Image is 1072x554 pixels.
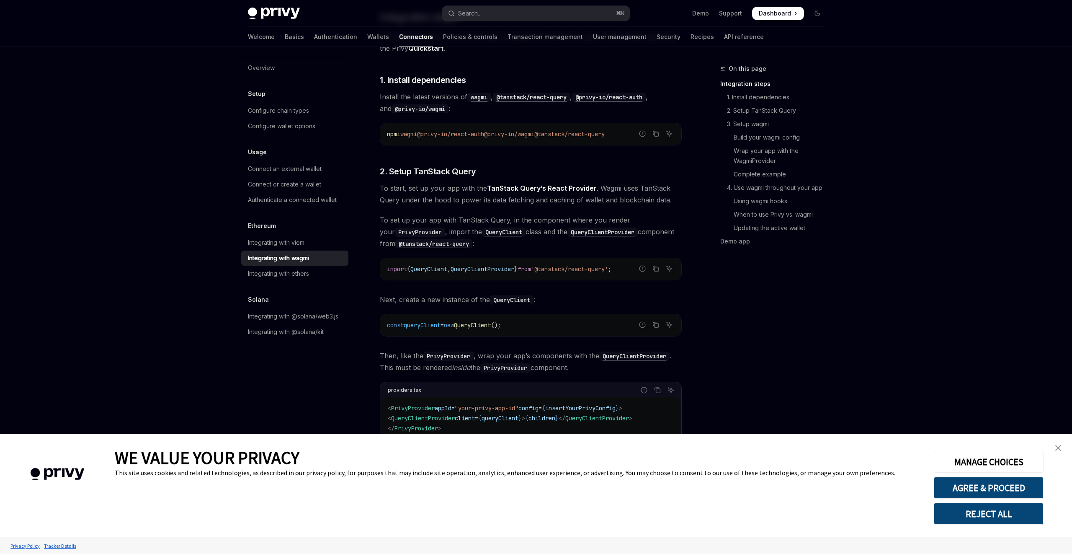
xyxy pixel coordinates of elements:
[664,319,675,330] button: Ask AI
[455,404,518,412] span: "your-privy-app-id"
[752,7,804,20] a: Dashboard
[314,27,357,47] a: Authentication
[534,130,605,138] span: @tanstack/react-query
[248,269,309,279] div: Integrating with ethers
[451,404,455,412] span: =
[408,44,443,53] a: Quickstart
[392,104,448,113] a: @privy-io/wagmi
[241,192,348,207] a: Authenticate a connected wallet
[438,425,441,432] span: >
[248,147,267,157] h5: Usage
[572,93,646,101] a: @privy-io/react-auth
[482,228,526,236] a: QueryClient
[608,265,611,273] span: ;
[1050,440,1067,456] a: close banner
[599,352,670,361] code: QueryClientProvider
[380,74,466,86] span: 1. Install dependencies
[491,321,501,329] span: ();
[478,414,482,422] span: {
[639,385,649,396] button: Report incorrect code
[395,239,472,249] code: @tanstack/react-query
[759,9,791,18] span: Dashboard
[241,119,348,134] a: Configure wallet options
[380,166,476,177] span: 2. Setup TanStack Query
[518,414,522,422] span: }
[451,265,514,273] span: QueryClientProvider
[934,451,1044,473] button: MANAGE CHOICES
[241,161,348,176] a: Connect an external wallet
[241,60,348,75] a: Overview
[380,91,682,114] span: Install the latest versions of , , , and :
[248,253,309,263] div: Integrating with wagmi
[720,208,831,221] a: When to use Privy vs. wagmi
[467,93,491,102] code: wagmi
[387,265,407,273] span: import
[248,27,275,47] a: Welcome
[539,404,542,412] span: =
[241,103,348,118] a: Configure chain types
[248,238,304,248] div: Integrating with viem
[720,117,831,131] a: 3. Setup wagmi
[388,414,391,422] span: <
[248,195,337,205] div: Authenticate a connected wallet
[241,177,348,192] a: Connect or create a wallet
[391,414,455,422] span: QueryClientProvider
[664,263,675,274] button: Ask AI
[435,404,451,412] span: appId
[248,327,324,337] div: Integrating with @solana/kit
[629,414,632,422] span: >
[392,104,448,114] code: @privy-io/wagmi
[934,503,1044,525] button: REJECT ALL
[720,235,831,248] a: Demo app
[241,266,348,281] a: Integrating with ethers
[724,27,764,47] a: API reference
[380,294,682,305] span: Next, create a new instance of the :
[650,263,661,274] button: Copy the contents from the code block
[482,414,518,422] span: queryClient
[241,251,348,266] a: Integrating with wagmi
[619,404,622,412] span: >
[248,121,315,131] div: Configure wallet options
[480,363,531,373] code: PrivyProvider
[248,63,275,73] div: Overview
[248,179,321,189] div: Connect or create a wallet
[455,414,475,422] span: client
[441,321,444,329] span: =
[811,7,824,20] button: Toggle dark mode
[467,93,491,101] a: wagmi
[248,89,265,99] h5: Setup
[410,265,447,273] span: QueryClient
[388,385,421,396] div: providers.tsx
[447,265,451,273] span: ,
[518,404,539,412] span: config
[664,128,675,139] button: Ask AI
[248,164,322,174] div: Connect an external wallet
[493,93,570,101] a: @tanstack/react-query
[650,128,661,139] button: Copy the contents from the code block
[248,8,300,19] img: dark logo
[115,447,299,469] span: WE VALUE YOUR PRIVACY
[458,8,482,18] div: Search...
[650,319,661,330] button: Copy the contents from the code block
[407,265,410,273] span: {
[241,324,348,339] a: Integrating with @solana/kit
[1055,445,1061,451] img: close banner
[567,228,638,237] code: QueryClientProvider
[417,130,484,138] span: @privy-io/react-auth
[559,414,565,422] span: </
[490,295,533,305] code: QueryClient
[13,456,102,492] img: company logo
[387,321,404,329] span: const
[567,228,638,236] a: QueryClientProvider
[719,9,742,18] a: Support
[487,184,597,193] a: TanStack Query’s React Provider
[380,214,682,249] span: To set up your app with TanStack Query, in the component where you render your , import the class...
[692,9,709,18] a: Demo
[691,27,714,47] a: Recipes
[720,181,831,194] a: 4. Use wagmi throughout your app
[522,414,525,422] span: >
[542,404,545,412] span: {
[572,93,646,102] code: @privy-io/react-auth
[482,228,526,237] code: QueryClient
[720,194,831,208] a: Using wagmi hooks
